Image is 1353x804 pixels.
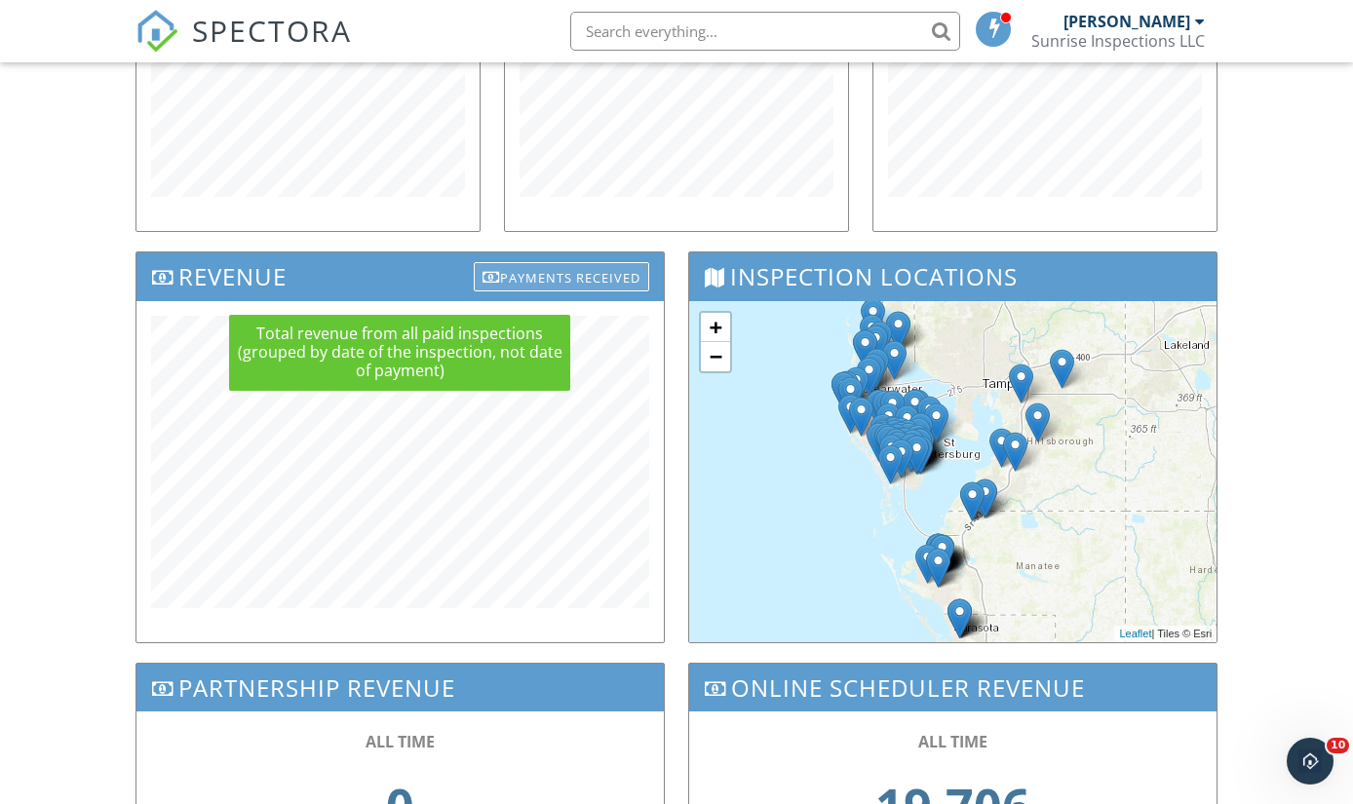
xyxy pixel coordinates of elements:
span: 10 [1327,738,1349,753]
h3: Inspection Locations [689,252,1217,300]
input: Search everything... [570,12,960,51]
div: ALL TIME [728,731,1178,752]
a: Payments Received [474,257,649,289]
a: Leaflet [1119,628,1151,639]
h3: Partnership Revenue [136,664,664,711]
a: SPECTORA [135,26,352,67]
h3: Revenue [136,252,664,300]
div: Sunrise Inspections LLC [1031,31,1205,51]
span: SPECTORA [192,10,352,51]
a: Zoom out [701,342,730,371]
iframe: Intercom live chat [1287,738,1334,785]
div: ALL TIME [175,731,625,752]
div: | Tiles © Esri [1114,626,1217,642]
div: [PERSON_NAME] [1063,12,1190,31]
div: Payments Received [474,262,649,291]
a: Zoom in [701,313,730,342]
img: The Best Home Inspection Software - Spectora [135,10,178,53]
h3: Online Scheduler Revenue [689,664,1217,711]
